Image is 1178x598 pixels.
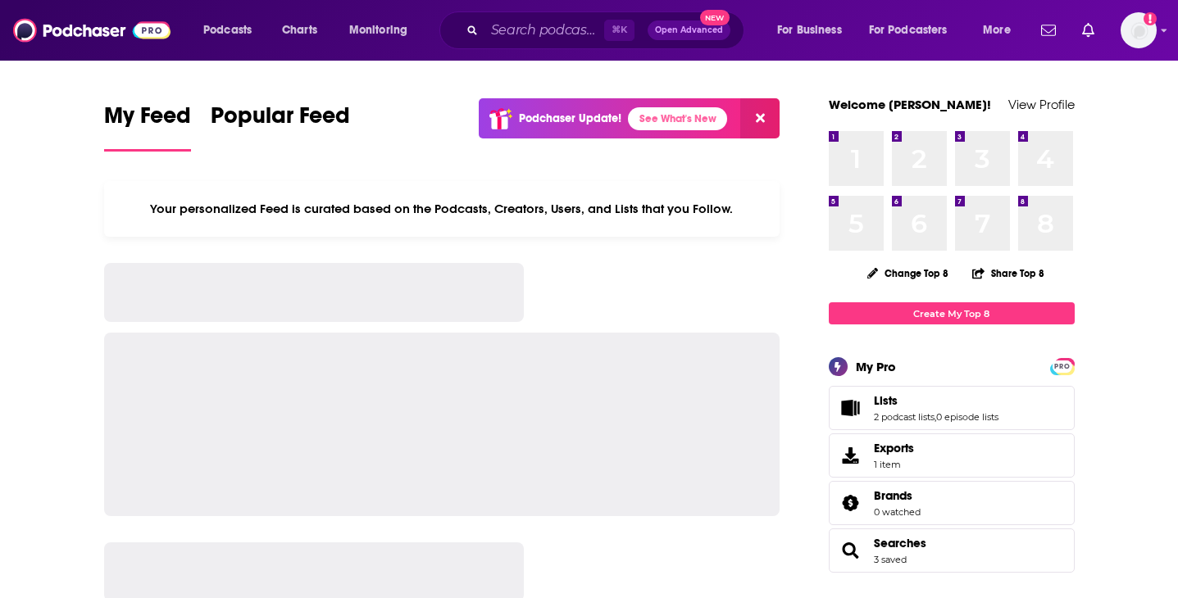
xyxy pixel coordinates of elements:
a: Show notifications dropdown [1076,16,1101,44]
a: Show notifications dropdown [1035,16,1062,44]
a: 0 episode lists [936,411,998,423]
a: 2 podcast lists [874,411,935,423]
span: Popular Feed [211,102,350,139]
button: open menu [192,17,273,43]
a: Lists [835,396,867,419]
span: Logged in as TrevorC [1121,12,1157,48]
span: PRO [1053,360,1072,373]
img: Podchaser - Follow, Share and Rate Podcasts [13,15,171,46]
span: Podcasts [203,19,252,42]
span: Open Advanced [655,26,723,34]
span: More [983,19,1011,42]
span: Exports [835,444,867,467]
span: ⌘ K [604,20,634,41]
a: Exports [829,433,1075,478]
a: Lists [874,393,998,408]
a: See What's New [628,107,727,130]
a: Charts [271,17,327,43]
a: My Feed [104,102,191,152]
button: Open AdvancedNew [648,20,730,40]
svg: Add a profile image [1144,12,1157,25]
span: My Feed [104,102,191,139]
a: Searches [874,536,926,550]
a: Brands [874,488,921,503]
span: 1 item [874,459,914,470]
button: open menu [971,17,1031,43]
span: Exports [874,441,914,455]
span: Charts [282,19,317,42]
span: Brands [829,481,1075,525]
span: Monitoring [349,19,407,42]
a: 0 watched [874,506,921,518]
button: open menu [766,17,862,43]
div: Search podcasts, credits, & more... [455,11,760,49]
span: For Business [777,19,842,42]
a: 3 saved [874,554,907,565]
button: Change Top 8 [857,263,959,283]
button: open menu [858,17,971,43]
span: Lists [829,386,1075,430]
input: Search podcasts, credits, & more... [484,17,604,43]
span: Searches [829,528,1075,573]
span: Lists [874,393,898,408]
a: PRO [1053,360,1072,372]
div: Your personalized Feed is curated based on the Podcasts, Creators, Users, and Lists that you Follow. [104,181,780,237]
button: Share Top 8 [971,257,1045,289]
p: Podchaser Update! [519,111,621,125]
a: Brands [835,492,867,514]
a: Searches [835,539,867,562]
span: Brands [874,488,912,503]
span: , [935,411,936,423]
span: New [700,10,730,25]
button: Show profile menu [1121,12,1157,48]
button: open menu [338,17,429,43]
div: My Pro [856,359,896,374]
span: For Podcasters [869,19,948,42]
a: View Profile [1008,97,1075,112]
a: Popular Feed [211,102,350,152]
img: User Profile [1121,12,1157,48]
a: Create My Top 8 [829,302,1075,324]
a: Welcome [PERSON_NAME]! [829,97,991,112]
